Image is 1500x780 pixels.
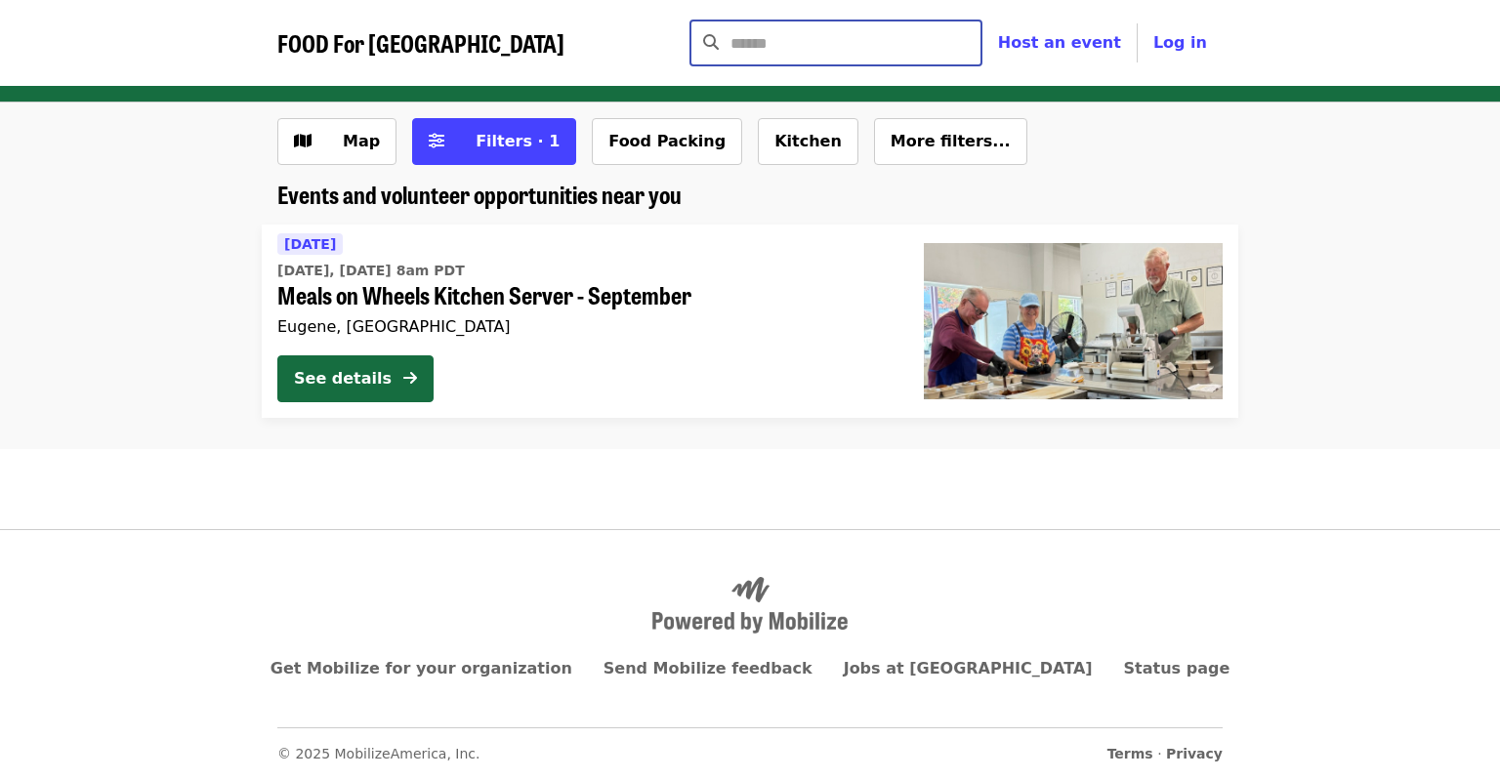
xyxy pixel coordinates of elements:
a: FOOD For [GEOGRAPHIC_DATA] [277,29,564,58]
nav: Secondary footer navigation [277,727,1223,764]
a: Host an event [998,33,1121,52]
i: arrow-right icon [403,369,417,388]
button: Log in [1138,23,1223,62]
span: · [1107,744,1223,764]
button: Filters (1 selected) [412,118,576,165]
i: sliders-h icon [429,132,444,150]
button: More filters... [874,118,1027,165]
img: Meals on Wheels Kitchen Server - September organized by FOOD For Lane County [924,243,1223,399]
i: map icon [294,132,312,150]
button: Food Packing [592,118,742,165]
span: Events and volunteer opportunities near you [277,177,682,211]
a: Privacy [1166,746,1223,761]
a: Get Mobilize for your organization [271,659,572,677]
time: [DATE], [DATE] 8am PDT [277,261,465,281]
button: See details [277,355,434,402]
span: [DATE] [284,236,336,252]
a: Terms [1107,746,1153,761]
span: More filters... [891,132,1011,150]
button: Kitchen [758,118,858,165]
img: Powered by Mobilize [652,577,848,634]
span: © 2025 MobilizeAmerica, Inc. [277,746,480,761]
a: Jobs at [GEOGRAPHIC_DATA] [844,659,1093,677]
span: Map [343,132,380,150]
div: See details [294,367,392,390]
a: See details for "Meals on Wheels Kitchen Server - September" [262,225,1238,418]
span: Log in [1153,33,1207,52]
a: Status page [1124,659,1230,677]
span: FOOD For [GEOGRAPHIC_DATA] [277,25,564,60]
div: Eugene, [GEOGRAPHIC_DATA] [277,317,893,336]
nav: Primary footer navigation [277,657,1223,680]
i: search icon [703,33,719,52]
button: Show map view [277,118,396,165]
input: Search [730,20,982,66]
span: Filters · 1 [476,132,560,150]
a: Send Mobilize feedback [604,659,812,677]
span: Meals on Wheels Kitchen Server - September [277,281,893,309]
